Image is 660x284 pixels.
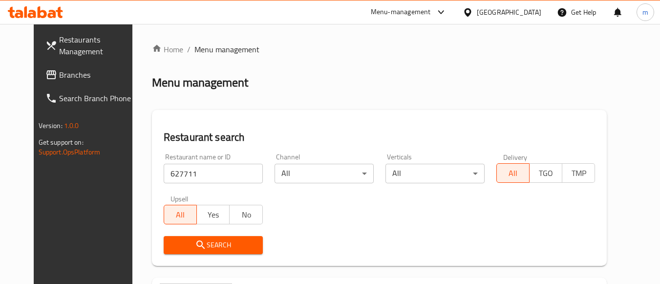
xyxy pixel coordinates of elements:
h2: Restaurant search [164,130,596,145]
span: m [642,7,648,18]
div: Menu-management [371,6,431,18]
input: Search for restaurant name or ID.. [164,164,263,183]
span: Version: [39,119,63,132]
button: All [496,163,530,183]
span: TGO [533,166,558,180]
button: No [229,205,262,224]
div: All [385,164,485,183]
a: Restaurants Management [38,28,144,63]
span: Branches [59,69,136,81]
li: / [187,44,191,55]
span: Search Branch Phone [59,92,136,104]
span: No [234,208,258,222]
span: All [168,208,193,222]
span: All [501,166,526,180]
span: 1.0.0 [64,119,79,132]
h2: Menu management [152,75,248,90]
button: Yes [196,205,230,224]
a: Support.OpsPlatform [39,146,101,158]
span: Search [171,239,255,251]
div: All [275,164,374,183]
button: TMP [562,163,595,183]
button: All [164,205,197,224]
button: TGO [529,163,562,183]
button: Search [164,236,263,254]
span: Get support on: [39,136,84,149]
a: Branches [38,63,144,87]
label: Upsell [170,195,189,202]
div: [GEOGRAPHIC_DATA] [477,7,541,18]
span: Restaurants Management [59,34,136,57]
label: Delivery [503,153,528,160]
nav: breadcrumb [152,44,607,55]
span: TMP [566,166,591,180]
a: Search Branch Phone [38,87,144,110]
a: Home [152,44,183,55]
span: Menu management [194,44,259,55]
span: Yes [201,208,226,222]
